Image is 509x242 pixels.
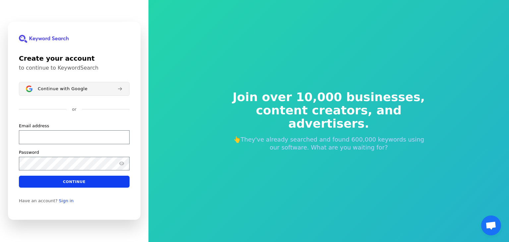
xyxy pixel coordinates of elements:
[19,35,69,43] img: KeywordSearch
[26,86,32,92] img: Sign in with Google
[118,160,126,168] button: Show password
[228,104,429,130] span: content creators, and advertisers.
[19,123,49,129] label: Email address
[19,82,130,96] button: Sign in with GoogleContinue with Google
[19,150,39,155] label: Password
[19,198,58,204] span: Have an account?
[19,176,130,188] button: Continue
[72,106,76,112] p: or
[228,91,429,104] span: Join over 10,000 businesses,
[19,65,130,71] p: to continue to KeywordSearch
[38,86,87,91] span: Continue with Google
[19,53,130,63] h1: Create your account
[481,215,501,235] div: Відкритий чат
[59,198,74,204] a: Sign in
[228,136,429,151] p: 👆They've already searched and found 600,000 keywords using our software. What are you waiting for?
